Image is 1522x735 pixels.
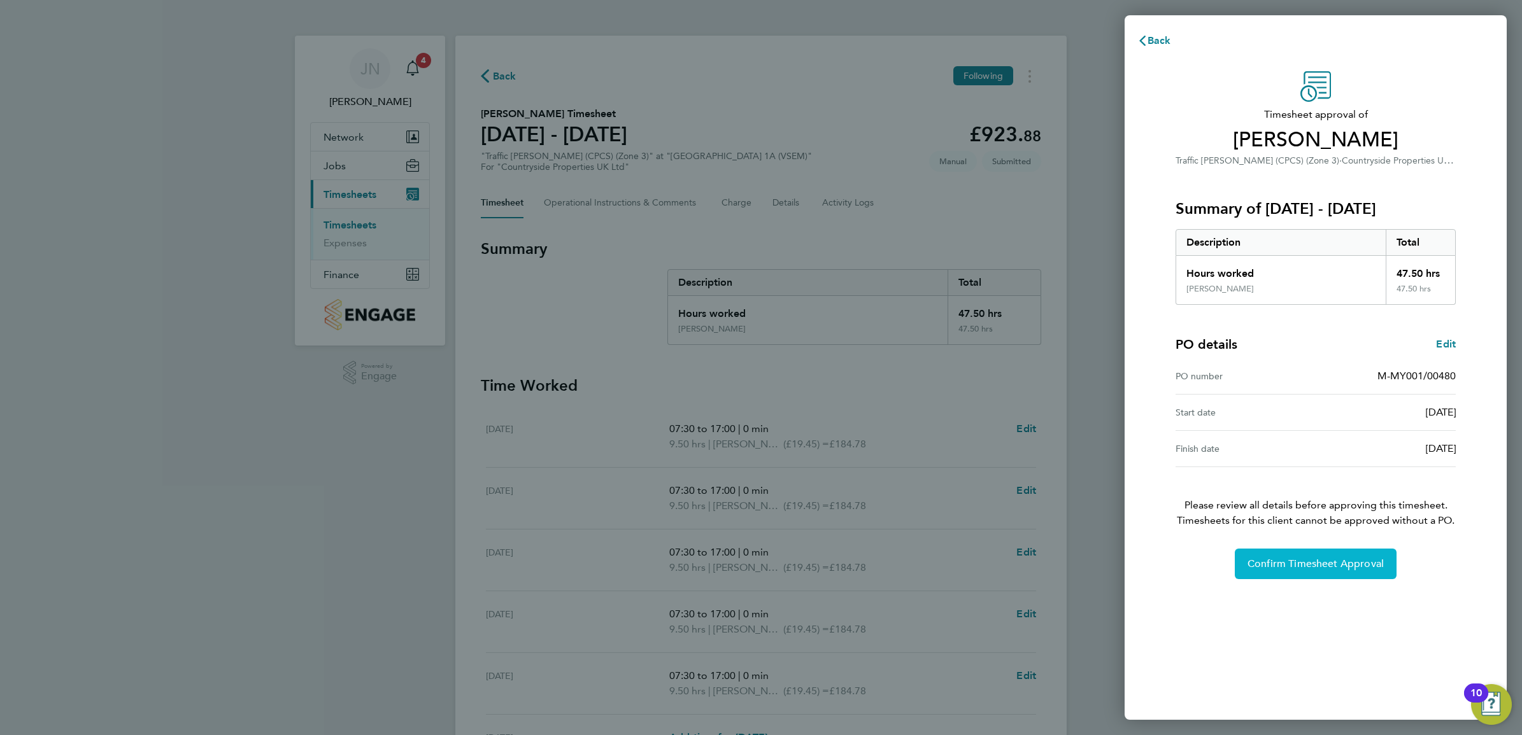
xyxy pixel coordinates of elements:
[1176,335,1237,353] h4: PO details
[1176,155,1339,166] span: Traffic [PERSON_NAME] (CPCS) (Zone 3)
[1176,368,1316,384] div: PO number
[1470,693,1482,710] div: 10
[1386,256,1456,284] div: 47.50 hrs
[1471,684,1512,725] button: Open Resource Center, 10 new notifications
[1148,34,1171,46] span: Back
[1235,549,1397,579] button: Confirm Timesheet Approval
[1386,284,1456,304] div: 47.50 hrs
[1176,107,1456,122] span: Timesheet approval of
[1176,441,1316,456] div: Finish date
[1342,154,1465,166] span: Countryside Properties UK Ltd
[1316,441,1456,456] div: [DATE]
[1176,256,1386,284] div: Hours worked
[1186,284,1254,294] div: [PERSON_NAME]
[1176,405,1316,420] div: Start date
[1436,338,1456,350] span: Edit
[1160,513,1471,528] span: Timesheets for this client cannot be approved without a PO.
[1176,127,1456,153] span: [PERSON_NAME]
[1176,230,1386,255] div: Description
[1377,370,1456,382] span: M-MY001/00480
[1339,155,1342,166] span: ·
[1386,230,1456,255] div: Total
[1176,229,1456,305] div: Summary of 18 - 24 Aug 2025
[1176,199,1456,219] h3: Summary of [DATE] - [DATE]
[1248,557,1384,570] span: Confirm Timesheet Approval
[1316,405,1456,420] div: [DATE]
[1436,337,1456,352] a: Edit
[1125,28,1184,53] button: Back
[1160,467,1471,528] p: Please review all details before approving this timesheet.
